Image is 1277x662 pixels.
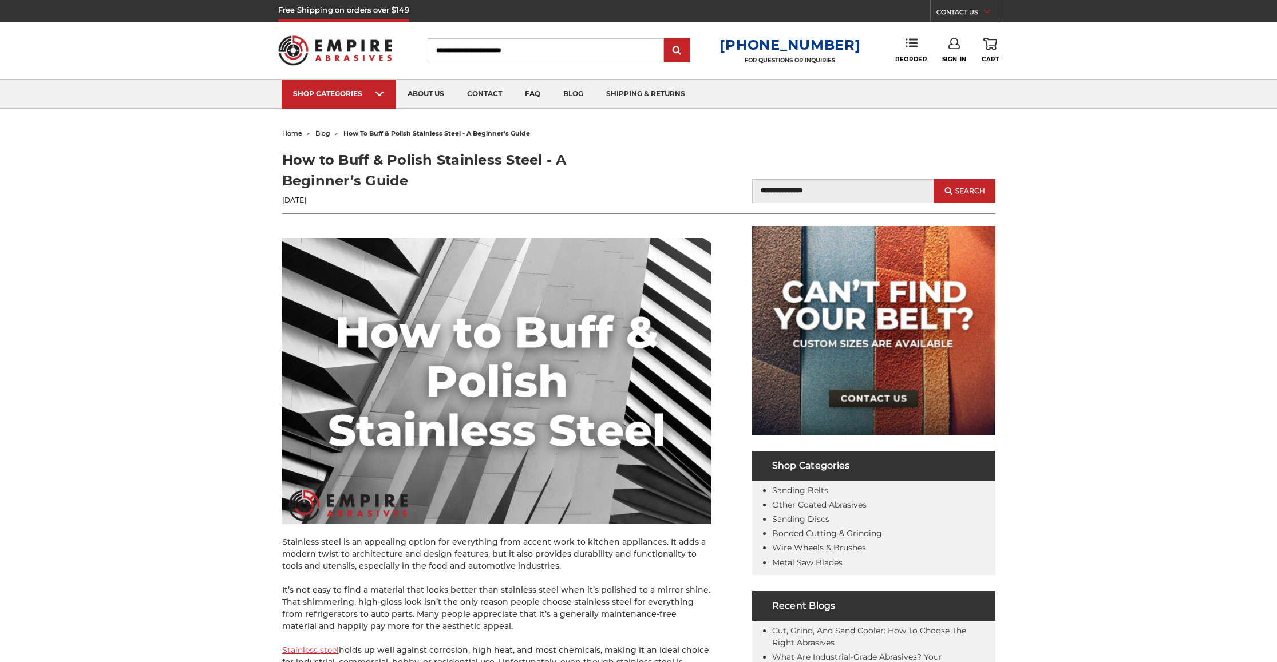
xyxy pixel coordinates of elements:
[772,625,966,648] a: Cut, Grind, and Sand Cooler: How to Choose the Right Abrasives
[719,57,860,64] p: FOR QUESTIONS OR INQUIRIES
[772,500,867,510] a: Other Coated Abrasives
[942,56,967,63] span: Sign In
[282,645,339,655] a: Stainless steel
[282,238,711,524] img: How to Buff & Polish Stainless Steel - A Beginner’s Guide
[315,129,330,137] a: blog
[936,6,999,22] a: CONTACT US
[719,37,860,53] a: [PHONE_NUMBER]
[772,528,882,538] a: Bonded Cutting & Grinding
[278,28,393,73] img: Empire Abrasives
[982,56,999,63] span: Cart
[752,451,995,481] h4: Shop Categories
[895,38,927,62] a: Reorder
[595,80,697,109] a: shipping & returns
[772,485,828,495] a: Sanding Belts
[982,38,999,63] a: Cart
[895,56,927,63] span: Reorder
[282,129,302,137] a: home
[293,89,385,98] div: SHOP CATEGORIES
[772,542,866,553] a: Wire Wheels & Brushes
[282,195,639,205] p: [DATE]
[772,557,843,568] a: Metal Saw Blades
[282,150,639,191] h1: How to Buff & Polish Stainless Steel - A Beginner’s Guide
[396,80,456,109] a: about us
[934,179,995,203] button: Search
[752,591,995,621] h4: Recent Blogs
[752,226,995,435] img: promo banner for custom belts.
[456,80,513,109] a: contact
[955,187,985,195] span: Search
[282,584,711,632] p: It’s not easy to find a material that looks better than stainless steel when it’s polished to a m...
[772,514,829,524] a: Sanding Discs
[513,80,552,109] a: faq
[666,39,689,62] input: Submit
[552,80,595,109] a: blog
[282,536,711,572] p: Stainless steel is an appealing option for everything from accent work to kitchen appliances. It ...
[343,129,530,137] span: how to buff & polish stainless steel - a beginner’s guide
